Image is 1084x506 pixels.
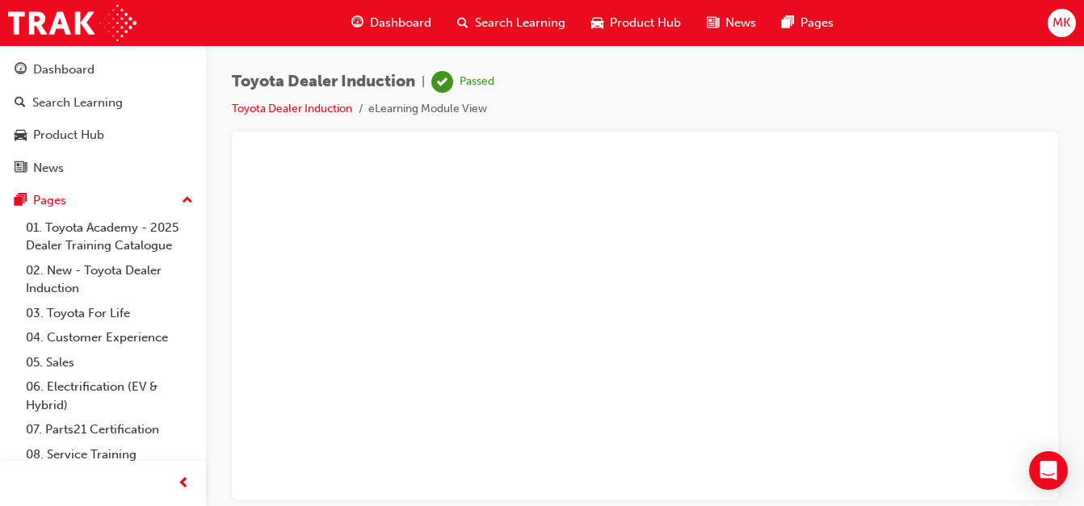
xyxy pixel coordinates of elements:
[1048,9,1076,37] button: MK
[15,161,27,176] span: news-icon
[6,55,200,85] a: Dashboard
[33,191,66,210] div: Pages
[707,13,719,33] span: news-icon
[422,73,425,91] span: |
[19,374,200,417] a: 06. Electrification (EV & Hybrid)
[33,126,104,144] div: Product Hub
[460,74,494,90] div: Passed
[15,194,27,208] span: pages-icon
[370,14,431,32] span: Dashboard
[351,13,363,33] span: guage-icon
[33,61,95,79] div: Dashboard
[19,301,200,326] a: 03. Toyota For Life
[725,14,756,32] span: News
[15,63,27,77] span: guage-icon
[19,258,200,301] a: 02. New - Toyota Dealer Induction
[6,52,200,186] button: DashboardSearch LearningProduct HubNews
[8,5,137,41] img: Trak
[6,120,200,150] a: Product Hub
[694,6,769,40] a: news-iconNews
[444,6,578,40] a: search-iconSearch Learning
[32,94,123,112] div: Search Learning
[782,13,794,33] span: pages-icon
[19,442,200,467] a: 08. Service Training
[6,186,200,215] button: Pages
[15,128,27,143] span: car-icon
[232,73,415,91] span: Toyota Dealer Induction
[178,474,190,494] span: prev-icon
[232,102,352,115] a: Toyota Dealer Induction
[6,88,200,118] a: Search Learning
[19,215,200,258] a: 01. Toyota Academy - 2025 Dealer Training Catalogue
[578,6,694,40] a: car-iconProduct Hub
[6,153,200,183] a: News
[475,14,565,32] span: Search Learning
[1052,14,1070,32] span: MK
[769,6,847,40] a: pages-iconPages
[800,14,834,32] span: Pages
[19,417,200,442] a: 07. Parts21 Certification
[33,159,64,178] div: News
[19,350,200,375] a: 05. Sales
[591,13,603,33] span: car-icon
[19,325,200,350] a: 04. Customer Experience
[610,14,681,32] span: Product Hub
[1029,451,1068,490] div: Open Intercom Messenger
[182,190,193,211] span: up-icon
[368,100,487,119] li: eLearning Module View
[15,96,26,111] span: search-icon
[431,71,453,93] span: learningRecordVerb_PASS-icon
[457,13,468,33] span: search-icon
[338,6,444,40] a: guage-iconDashboard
